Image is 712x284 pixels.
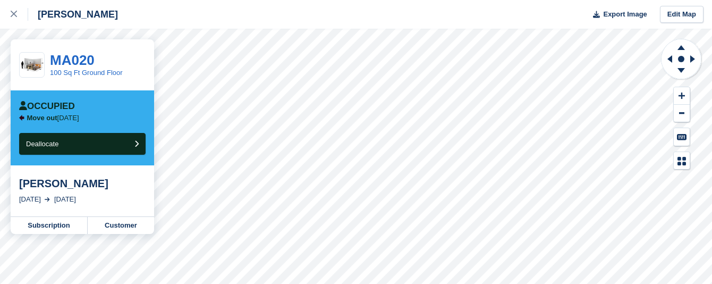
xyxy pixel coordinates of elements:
div: [PERSON_NAME] [28,8,118,21]
span: Deallocate [26,140,58,148]
span: Move out [27,114,57,122]
img: arrow-left-icn-90495f2de72eb5bd0bd1c3c35deca35cc13f817d75bef06ecd7c0b315636ce7e.svg [19,115,24,121]
button: Export Image [587,6,647,23]
button: Deallocate [19,133,146,155]
img: 100-sqft-unit.jpg [20,56,44,74]
button: Zoom In [674,87,690,105]
a: 100 Sq Ft Ground Floor [50,69,123,77]
span: Export Image [603,9,647,20]
div: [DATE] [54,194,76,205]
button: Map Legend [674,152,690,170]
div: [DATE] [19,194,41,205]
a: Customer [88,217,154,234]
button: Zoom Out [674,105,690,122]
div: Occupied [19,101,75,112]
button: Keyboard Shortcuts [674,128,690,146]
p: [DATE] [27,114,79,122]
a: Subscription [11,217,88,234]
img: arrow-right-light-icn-cde0832a797a2874e46488d9cf13f60e5c3a73dbe684e267c42b8395dfbc2abf.svg [45,197,50,202]
div: [PERSON_NAME] [19,177,146,190]
a: Edit Map [660,6,703,23]
a: MA020 [50,52,95,68]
